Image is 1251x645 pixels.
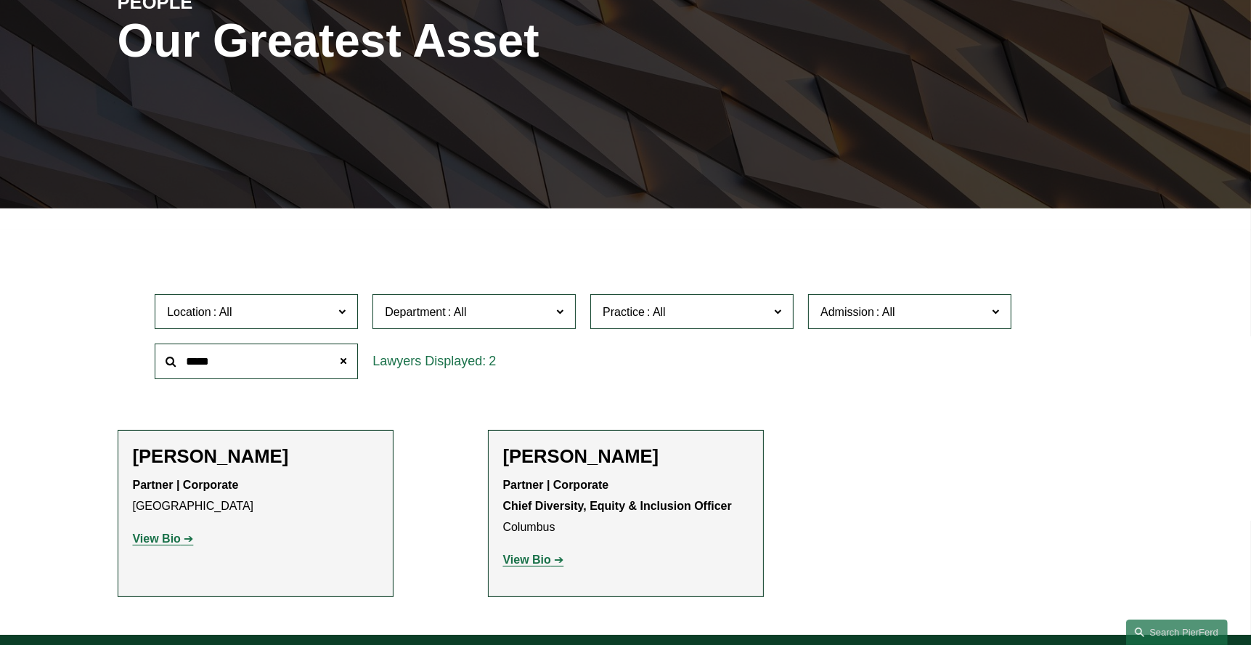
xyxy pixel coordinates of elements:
[133,479,239,491] strong: Partner | Corporate
[503,553,551,566] strong: View Bio
[503,479,732,512] strong: Partner | Corporate Chief Diversity, Equity & Inclusion Officer
[385,306,446,318] span: Department
[133,445,378,468] h2: [PERSON_NAME]
[489,354,496,368] span: 2
[133,475,378,517] p: [GEOGRAPHIC_DATA]
[603,306,645,318] span: Practice
[820,306,874,318] span: Admission
[1126,620,1228,645] a: Search this site
[503,475,749,537] p: Columbus
[118,15,795,68] h1: Our Greatest Asset
[133,532,194,545] a: View Bio
[167,306,211,318] span: Location
[503,553,564,566] a: View Bio
[133,532,181,545] strong: View Bio
[503,445,749,468] h2: [PERSON_NAME]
